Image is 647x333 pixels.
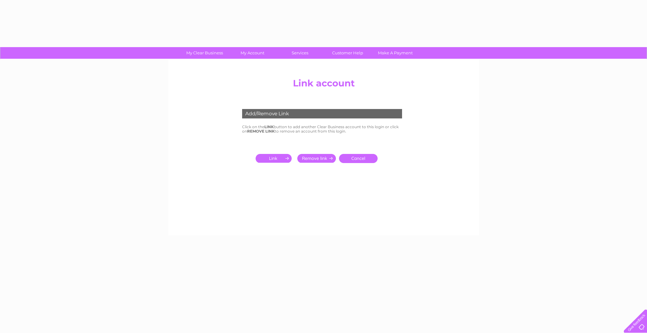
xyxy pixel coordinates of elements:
[242,109,402,118] div: Add/Remove Link
[369,47,421,59] a: Make A Payment
[241,123,407,135] td: Click on the button to add another Clear Business account to this login or click on to remove an ...
[297,154,336,163] input: Submit
[179,47,231,59] a: My Clear Business
[274,47,326,59] a: Services
[247,129,275,134] b: REMOVE LINK
[226,47,278,59] a: My Account
[322,47,374,59] a: Customer Help
[264,124,274,129] b: LINK
[339,154,378,163] a: Cancel
[256,154,294,163] input: Submit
